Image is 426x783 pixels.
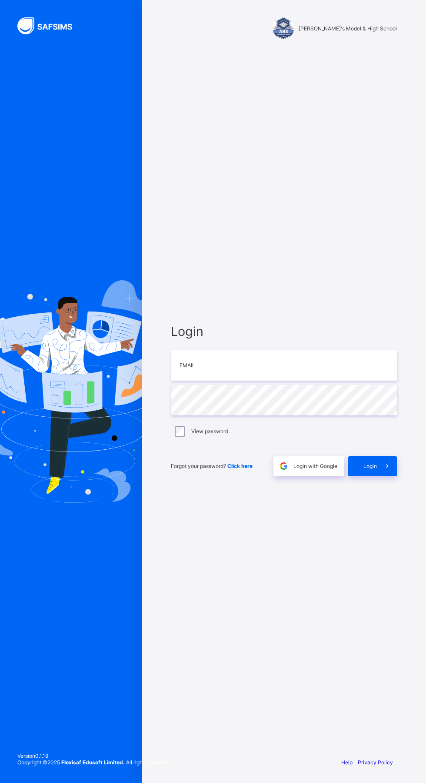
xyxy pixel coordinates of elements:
[227,463,253,469] a: Click here
[171,463,253,469] span: Forgot your password?
[17,759,171,766] span: Copyright © 2025 All rights reserved.
[341,759,353,766] a: Help
[358,759,393,766] a: Privacy Policy
[191,428,228,435] label: View password
[17,753,171,759] span: Version 0.1.19
[363,463,377,469] span: Login
[17,17,83,34] img: SAFSIMS Logo
[279,461,289,471] img: google.396cfc9801f0270233282035f929180a.svg
[299,25,397,32] span: [PERSON_NAME]'s Model & High School
[293,463,337,469] span: Login with Google
[171,324,397,339] span: Login
[61,759,125,766] strong: Flexisaf Edusoft Limited.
